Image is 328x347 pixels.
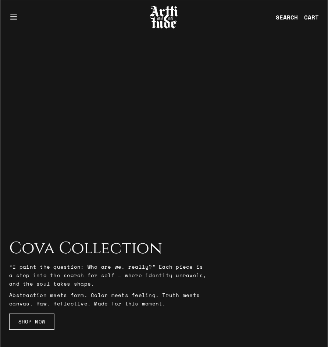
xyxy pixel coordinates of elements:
[9,291,208,308] p: Abstraction meets form. Color meets feeling. Truth meets canvas. Raw. Reflective. Made for this m...
[149,5,179,30] img: Arttitude
[298,10,319,25] a: Open cart
[304,13,319,22] div: CART
[9,314,54,330] a: SHOP NOW
[9,262,208,288] p: “I paint the question: Who are we, really?” Each piece is a step into the search for self — where...
[270,10,298,25] a: SEARCH
[9,239,208,258] h2: Cova Collection
[9,8,22,26] button: Open navigation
